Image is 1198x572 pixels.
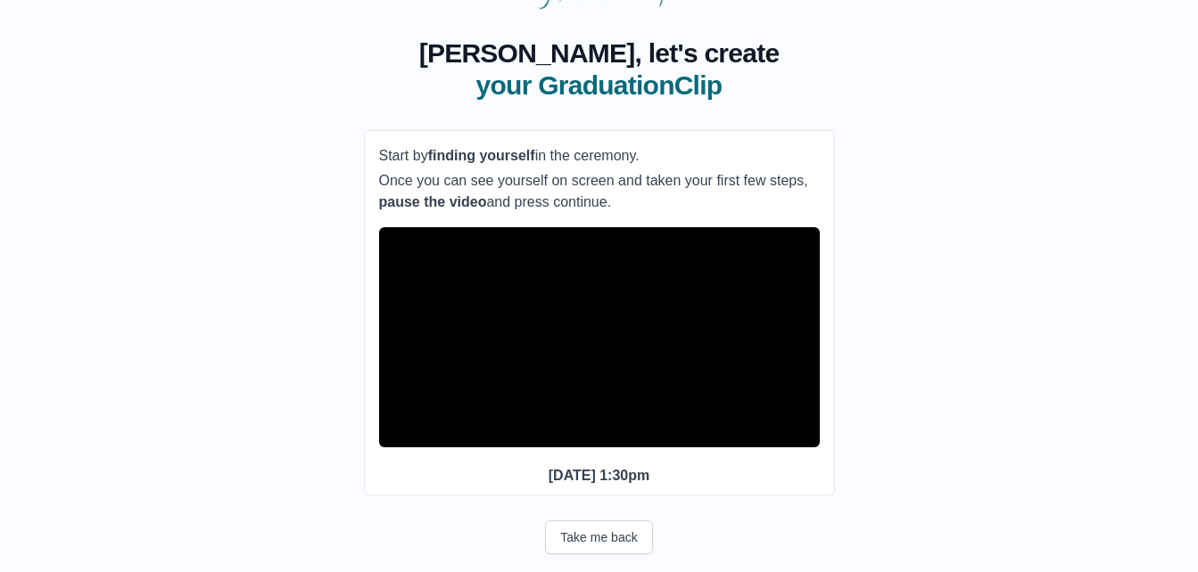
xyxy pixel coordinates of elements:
[379,194,487,209] b: pause the video
[379,145,820,167] p: Start by in the ceremony.
[428,148,535,163] b: finding yourself
[545,520,652,554] button: Take me back
[419,37,780,69] span: [PERSON_NAME], let's create
[379,465,820,486] p: [DATE] 1:30pm
[379,227,820,447] div: Video Player
[419,69,780,102] span: your GraduationClip
[379,170,820,213] p: Once you can see yourself on screen and taken your first few steps, and press continue.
